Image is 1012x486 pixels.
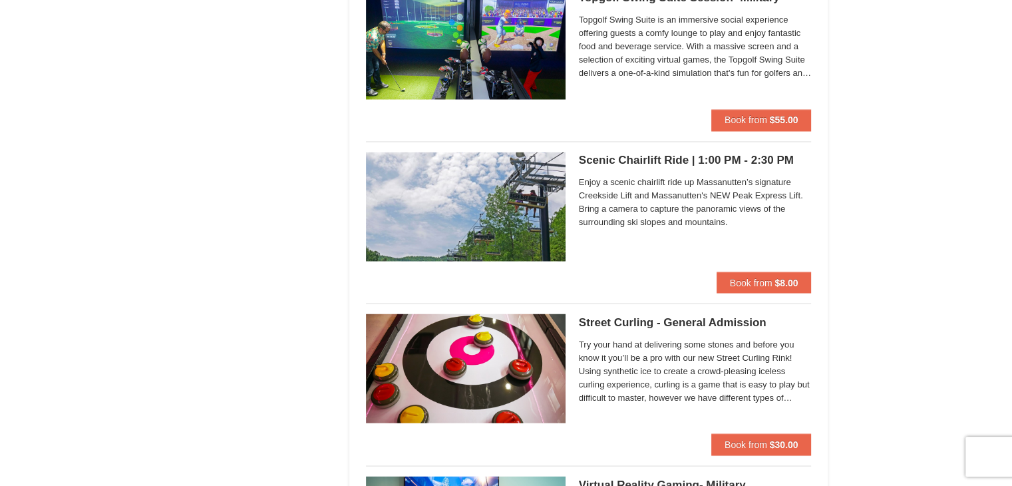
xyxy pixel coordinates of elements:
button: Book from $30.00 [711,433,812,455]
button: Book from $55.00 [711,109,812,130]
h5: Street Curling - General Admission [579,316,812,329]
button: Book from $8.00 [717,272,812,293]
span: Try your hand at delivering some stones and before you know it you’ll be a pro with our new Stree... [579,338,812,404]
strong: $55.00 [770,115,798,125]
img: 24896431-9-664d1467.jpg [366,152,566,261]
span: Book from [730,277,772,288]
strong: $8.00 [774,277,798,288]
span: Book from [725,439,767,449]
strong: $30.00 [770,439,798,449]
span: Enjoy a scenic chairlift ride up Massanutten’s signature Creekside Lift and Massanutten's NEW Pea... [579,176,812,229]
img: 15390471-88-44377514.jpg [366,314,566,423]
span: Topgolf Swing Suite is an immersive social experience offering guests a comfy lounge to play and ... [579,13,812,80]
span: Book from [725,115,767,125]
h5: Scenic Chairlift Ride | 1:00 PM - 2:30 PM [579,154,812,167]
